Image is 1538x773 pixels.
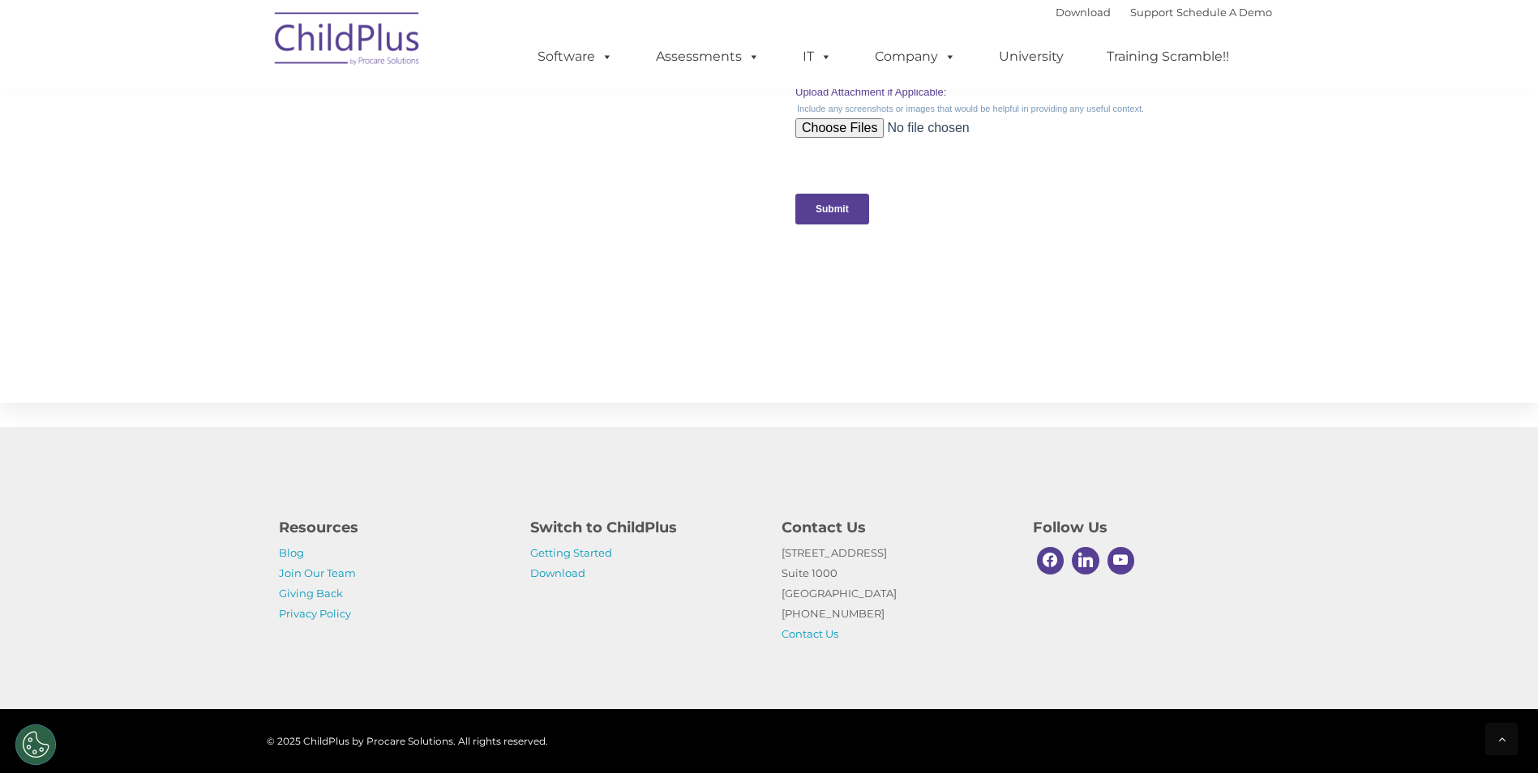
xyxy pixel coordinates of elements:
a: Support [1130,6,1173,19]
h4: Resources [279,516,506,539]
span: Last name [225,107,275,119]
a: Privacy Policy [279,607,351,620]
h4: Follow Us [1033,516,1260,539]
a: Training Scramble!! [1090,41,1245,73]
a: Company [859,41,972,73]
button: Cookies Settings [15,724,56,765]
a: University [983,41,1080,73]
a: Download [1056,6,1111,19]
p: [STREET_ADDRESS] Suite 1000 [GEOGRAPHIC_DATA] [PHONE_NUMBER] [782,543,1009,644]
span: © 2025 ChildPlus by Procare Solutions. All rights reserved. [267,735,548,747]
a: Blog [279,546,304,559]
font: | [1056,6,1272,19]
a: Giving Back [279,587,343,600]
a: Software [521,41,629,73]
a: Linkedin [1068,543,1103,579]
iframe: Chat Widget [1457,695,1538,773]
a: IT [786,41,848,73]
a: Youtube [1103,543,1139,579]
a: Download [530,566,585,579]
a: Facebook [1033,543,1069,579]
a: Schedule A Demo [1176,6,1272,19]
h4: Contact Us [782,516,1009,539]
a: Assessments [640,41,776,73]
img: ChildPlus by Procare Solutions [267,1,429,82]
a: Contact Us [782,627,838,640]
a: Getting Started [530,546,612,559]
h4: Switch to ChildPlus [530,516,757,539]
a: Join Our Team [279,566,356,579]
span: Phone number [225,173,294,186]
